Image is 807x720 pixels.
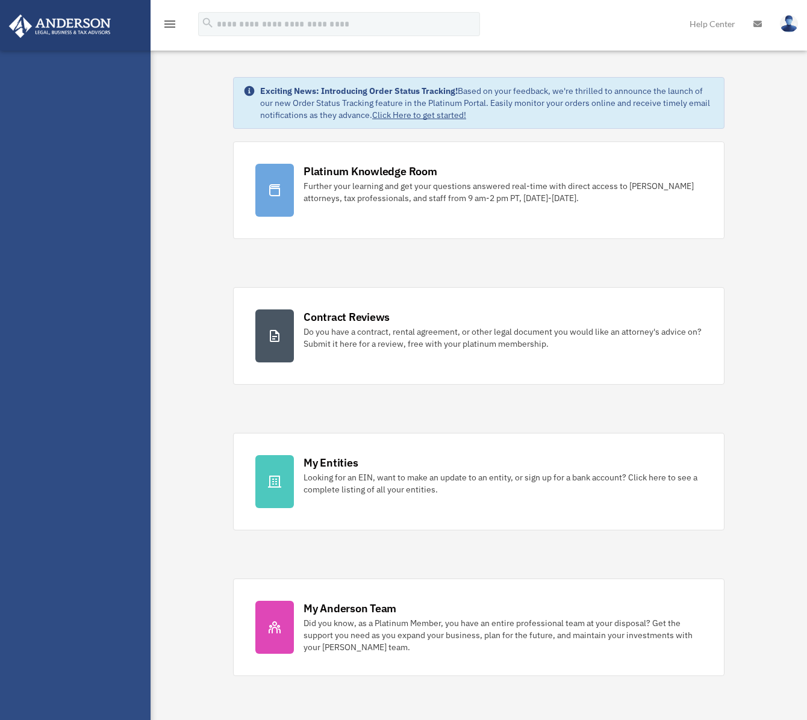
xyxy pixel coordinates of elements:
img: Anderson Advisors Platinum Portal [5,14,114,38]
div: Looking for an EIN, want to make an update to an entity, or sign up for a bank account? Click her... [304,471,702,495]
a: My Entities Looking for an EIN, want to make an update to an entity, or sign up for a bank accoun... [233,433,724,530]
a: My Anderson Team Did you know, as a Platinum Member, you have an entire professional team at your... [233,579,724,676]
div: Did you know, as a Platinum Member, you have an entire professional team at your disposal? Get th... [304,617,702,653]
a: Click Here to get started! [372,110,466,120]
a: menu [163,21,177,31]
div: Based on your feedback, we're thrilled to announce the launch of our new Order Status Tracking fe... [260,85,714,121]
strong: Exciting News: Introducing Order Status Tracking! [260,85,458,96]
div: Contract Reviews [304,309,390,324]
a: Contract Reviews Do you have a contract, rental agreement, or other legal document you would like... [233,287,724,385]
i: search [201,16,214,29]
i: menu [163,17,177,31]
a: Platinum Knowledge Room Further your learning and get your questions answered real-time with dire... [233,141,724,239]
div: Platinum Knowledge Room [304,164,437,179]
div: Further your learning and get your questions answered real-time with direct access to [PERSON_NAM... [304,180,702,204]
div: My Anderson Team [304,601,396,616]
img: User Pic [780,15,798,33]
div: Do you have a contract, rental agreement, or other legal document you would like an attorney's ad... [304,326,702,350]
div: My Entities [304,455,358,470]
